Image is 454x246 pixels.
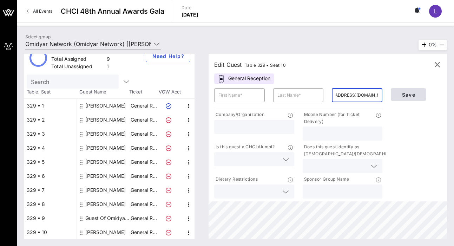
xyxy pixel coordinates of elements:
div: Edit Guest [214,60,286,70]
div: General Reception [214,73,274,84]
div: L [429,5,442,18]
span: Save [396,92,420,98]
span: Ticket [129,89,157,96]
div: Total Unassigned [51,63,104,72]
p: Dietary Restrictions [214,176,258,183]
p: Company/Organization [214,111,264,118]
input: Email* [336,90,378,101]
span: Guest Name [77,89,129,96]
p: General R… [130,141,158,155]
span: VOW Acct [157,89,182,96]
span: CHCI 48th Annual Awards Gala [61,6,164,17]
p: General R… [130,225,158,239]
p: Does this guest identify as [DEMOGRAPHIC_DATA]/[DEMOGRAPHIC_DATA]? [303,143,407,157]
div: Laura Chávez-Varela [85,99,126,113]
div: Guest Of Omidyar Network [85,211,130,225]
div: Troy Perry [85,127,126,141]
p: General R… [130,113,158,127]
div: 329 • 10 [24,225,77,239]
div: 329 • 2 [24,113,77,127]
div: 329 • 8 [24,197,77,211]
button: Need Help? [146,50,190,62]
div: Roberta Braga [85,225,126,239]
span: L [434,8,437,15]
p: Mobile Number (for Ticket Delivery) [303,111,376,125]
div: 329 • 3 [24,127,77,141]
p: General R… [130,99,158,113]
span: Table, Seat [24,89,77,96]
div: Lili Gangas [85,183,126,197]
div: 9 [107,56,112,64]
p: General R… [130,169,158,183]
label: Select group [25,34,51,39]
div: Julie Martinez Ortega [85,155,126,169]
input: First Name* [218,90,261,101]
p: Is this guest a CHCI Alumni? [214,143,275,151]
div: 329 • 1 [24,99,77,113]
div: 329 • 7 [24,183,77,197]
div: 1 [107,63,112,72]
div: Karina Cabrera [85,169,126,183]
div: 0% [419,40,447,50]
div: Total Assigned [51,56,104,64]
p: General R… [130,211,158,225]
div: 329 • 6 [24,169,77,183]
div: 329 • 4 [24,141,77,155]
p: Date [182,4,198,11]
div: Govind Shivkumar [85,197,126,211]
a: All Events [22,6,57,17]
span: All Events [33,8,52,14]
div: 329 • 5 [24,155,77,169]
span: Table 329 • Seat 10 [245,63,286,68]
p: Sponsor Group Name [303,176,349,183]
div: Rosa Maria Castaneda [85,141,126,155]
p: General R… [130,197,158,211]
button: Save [391,88,426,101]
p: [DATE] [182,11,198,18]
span: Need Help? [152,53,184,59]
p: General R… [130,183,158,197]
div: 329 • 9 [24,211,77,225]
div: Agustin Rossi [85,113,126,127]
input: Last Name* [277,90,320,101]
p: General R… [130,155,158,169]
p: General R… [130,127,158,141]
